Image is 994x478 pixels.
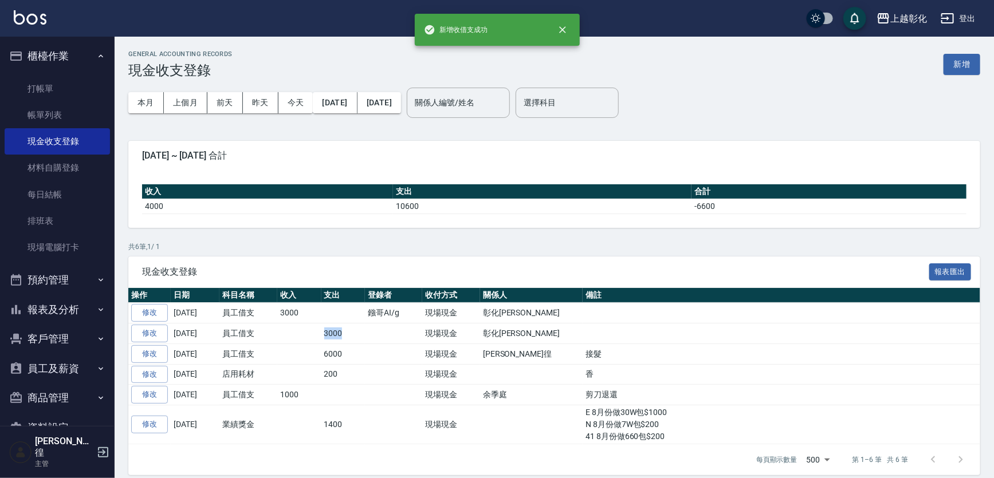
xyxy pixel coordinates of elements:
a: 修改 [131,325,168,342]
span: [DATE] ~ [DATE] 合計 [142,150,967,161]
td: [DATE] [171,323,219,344]
td: 現場現金 [422,323,480,344]
td: [PERSON_NAME]徨 [480,343,583,364]
img: Person [9,441,32,464]
td: 余季庭 [480,385,583,405]
a: 打帳單 [5,76,110,102]
th: 支出 [321,288,366,303]
span: 現金收支登錄 [142,266,929,278]
td: 鏹哥AI/g [365,303,422,323]
td: 員工借支 [219,323,277,344]
div: 上越彰化 [890,11,927,26]
a: 現場電腦打卡 [5,234,110,260]
p: 每頁顯示數量 [756,455,797,465]
td: 剪刀退還 [583,385,980,405]
td: 3000 [277,303,321,323]
td: 彰化[PERSON_NAME] [480,323,583,344]
h2: GENERAL ACCOUNTING RECORDS [128,50,233,58]
td: 員工借支 [219,343,277,364]
a: 排班表 [5,208,110,234]
th: 收入 [277,288,321,303]
h5: [PERSON_NAME]徨 [35,436,93,459]
a: 材料自購登錄 [5,155,110,181]
td: [DATE] [171,343,219,364]
button: 報表匯出 [929,263,972,281]
td: 彰化[PERSON_NAME] [480,303,583,323]
th: 合計 [692,184,967,199]
td: 6000 [321,343,366,364]
p: 主管 [35,459,93,469]
button: 登出 [936,8,980,29]
a: 每日結帳 [5,181,110,208]
a: 新增 [944,58,980,69]
th: 備註 [583,288,980,303]
td: [DATE] [171,405,219,444]
div: 500 [802,444,834,475]
th: 操作 [128,288,171,303]
td: [DATE] [171,364,219,385]
td: [DATE] [171,385,219,405]
th: 收付方式 [422,288,480,303]
button: 前天 [207,92,243,113]
td: 現場現金 [422,343,480,364]
a: 報表匯出 [929,266,972,276]
p: 共 6 筆, 1 / 1 [128,242,980,252]
button: 預約管理 [5,265,110,295]
td: 業績獎金 [219,405,277,444]
td: 1400 [321,405,366,444]
td: [DATE] [171,303,219,323]
img: Logo [14,10,46,25]
button: 昨天 [243,92,278,113]
td: 店用耗材 [219,364,277,385]
th: 日期 [171,288,219,303]
td: 香 [583,364,980,385]
button: 本月 [128,92,164,113]
a: 修改 [131,345,168,363]
button: 商品管理 [5,383,110,413]
h3: 現金收支登錄 [128,62,233,78]
td: 200 [321,364,366,385]
a: 修改 [131,416,168,433]
button: 新增 [944,54,980,75]
th: 登錄者 [365,288,422,303]
span: 新增收借支成功 [424,24,488,35]
a: 修改 [131,386,168,404]
button: 今天 [278,92,313,113]
td: -6600 [692,199,967,214]
a: 現金收支登錄 [5,128,110,155]
button: 資料設定 [5,413,110,443]
th: 支出 [393,184,692,199]
td: 現場現金 [422,405,480,444]
button: save [843,7,866,30]
td: 接髮 [583,343,980,364]
button: 上個月 [164,92,207,113]
p: 第 1–6 筆 共 6 筆 [852,455,908,465]
button: 報表及分析 [5,295,110,325]
th: 關係人 [480,288,583,303]
td: 1000 [277,385,321,405]
button: 員工及薪資 [5,354,110,384]
td: E 8月份做30W包$1000 N 8月份做7W包$200 41 8月份做660包$200 [583,405,980,444]
button: 客戶管理 [5,324,110,354]
td: 4000 [142,199,393,214]
button: [DATE] [357,92,401,113]
td: 員工借支 [219,385,277,405]
button: [DATE] [313,92,357,113]
th: 收入 [142,184,393,199]
button: close [550,17,575,42]
button: 上越彰化 [872,7,932,30]
td: 3000 [321,323,366,344]
td: 現場現金 [422,385,480,405]
a: 帳單列表 [5,102,110,128]
td: 現場現金 [422,303,480,323]
a: 修改 [131,366,168,384]
td: 員工借支 [219,303,277,323]
a: 修改 [131,304,168,322]
th: 科目名稱 [219,288,277,303]
td: 10600 [393,199,692,214]
button: 櫃檯作業 [5,41,110,71]
td: 現場現金 [422,364,480,385]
